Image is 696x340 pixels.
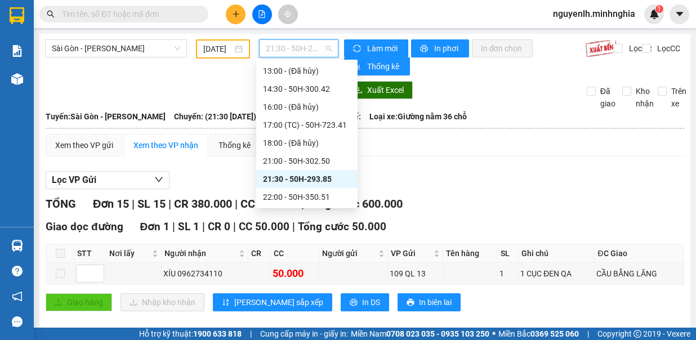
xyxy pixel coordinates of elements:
[322,247,377,260] span: Người gửi
[12,316,23,327] span: message
[434,42,460,55] span: In phơi
[109,247,150,260] span: Nơi lấy
[298,220,386,233] span: Tổng cước 50.000
[263,101,351,113] div: 16:00 - (Đã hủy)
[140,220,170,233] span: Đơn 1
[154,175,163,184] span: down
[46,112,166,121] b: Tuyến: Sài Gòn - [PERSON_NAME]
[172,220,175,233] span: |
[213,293,332,311] button: sort-ascending[PERSON_NAME] sắp xếp
[655,5,663,13] sup: 1
[624,42,654,55] span: Lọc CR
[263,119,351,131] div: 17:00 (TC) - 50H-723.41
[52,173,96,187] span: Lọc VP Gửi
[369,110,467,123] span: Loại xe: Giường nằm 36 chỗ
[271,244,319,263] th: CC
[55,139,113,151] div: Xem theo VP gửi
[218,139,251,151] div: Thống kê
[362,296,380,308] span: In DS
[596,85,620,110] span: Đã giao
[341,293,389,311] button: printerIn DS
[163,267,246,280] div: XÍU 0962734110
[278,5,298,24] button: aim
[419,296,452,308] span: In biên lai
[530,329,579,338] strong: 0369 525 060
[193,329,242,338] strong: 1900 633 818
[649,9,659,19] img: icon-new-feature
[351,328,489,340] span: Miền Nam
[234,296,323,308] span: [PERSON_NAME] sắp xếp
[544,7,644,21] span: nguyenlh.minhnghia
[585,39,617,57] img: 9k=
[675,9,685,19] span: caret-down
[263,191,351,203] div: 22:00 - 50H-350.51
[178,220,199,233] span: SL 1
[11,240,23,252] img: warehouse-icon
[252,5,272,24] button: file-add
[46,220,123,233] span: Giao dọc đường
[248,327,271,340] span: CC 0
[353,62,363,71] span: bar-chart
[353,44,363,53] span: sync
[670,5,689,24] button: caret-down
[595,263,684,285] td: CẦU BẰNG LĂNG
[653,42,682,55] span: Lọc CC
[350,298,358,307] span: printer
[235,197,238,211] span: |
[93,197,129,211] span: Đơn 15
[420,44,430,53] span: printer
[258,10,266,18] span: file-add
[367,60,401,73] span: Thống kê
[519,244,595,263] th: Ghi chú
[153,327,175,340] span: SL 3
[263,155,351,167] div: 21:00 - 50H-302.50
[499,267,516,280] div: 1
[248,244,271,263] th: CR
[595,244,684,263] th: ĐC Giao
[386,329,489,338] strong: 0708 023 035 - 0935 103 250
[492,332,496,336] span: ⚪️
[250,328,252,340] span: |
[263,83,351,95] div: 14:30 - 50H-300.42
[183,327,240,340] span: CR 100.000
[388,263,443,285] td: 109 QL 13
[174,197,232,211] span: CR 380.000
[74,244,106,263] th: STT
[133,139,198,151] div: Xem theo VP nhận
[137,197,166,211] span: SL 15
[498,328,579,340] span: Miền Bắc
[657,5,661,13] span: 1
[263,173,351,185] div: 21:30 - 50H-293.85
[52,40,180,57] span: Sài Gòn - Phan Rí
[520,267,592,280] div: 1 CỤC ĐEN QA
[12,266,23,276] span: question-circle
[391,247,431,260] span: VP Gửi
[390,267,441,280] div: 109 QL 13
[148,327,150,340] span: |
[121,293,204,311] button: downloadNhập kho nhận
[631,85,658,110] span: Kho nhận
[233,220,236,233] span: |
[367,84,404,96] span: Xuất Excel
[203,43,233,55] input: 27/09/2025
[240,197,298,211] span: CC 220.000
[46,293,112,311] button: uploadGiao hàng
[139,328,242,340] span: Hỗ trợ kỹ thuật:
[498,244,519,263] th: SL
[284,10,292,18] span: aim
[344,39,408,57] button: syncLàm mới
[633,330,641,338] span: copyright
[226,5,246,24] button: plus
[222,298,230,307] span: sort-ascending
[46,327,98,340] span: Phước Thể
[10,7,24,24] img: logo-vxr
[266,40,332,57] span: 21:30 - 50H-293.85
[367,42,399,55] span: Làm mới
[443,244,498,263] th: Tên hàng
[168,197,171,211] span: |
[62,8,195,20] input: Tìm tên, số ĐT hoặc mã đơn
[263,65,351,77] div: 13:00 - (Đã hủy)
[202,220,205,233] span: |
[11,45,23,57] img: solution-icon
[667,85,691,110] span: Trên xe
